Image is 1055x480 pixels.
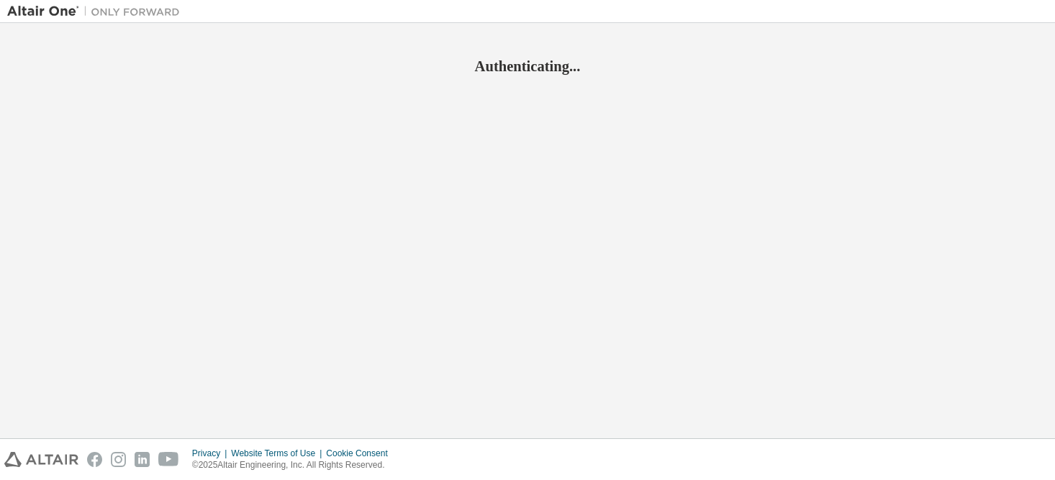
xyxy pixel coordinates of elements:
[326,448,396,459] div: Cookie Consent
[7,4,187,19] img: Altair One
[87,452,102,467] img: facebook.svg
[111,452,126,467] img: instagram.svg
[7,57,1048,76] h2: Authenticating...
[192,448,231,459] div: Privacy
[4,452,78,467] img: altair_logo.svg
[135,452,150,467] img: linkedin.svg
[192,459,397,471] p: © 2025 Altair Engineering, Inc. All Rights Reserved.
[231,448,326,459] div: Website Terms of Use
[158,452,179,467] img: youtube.svg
